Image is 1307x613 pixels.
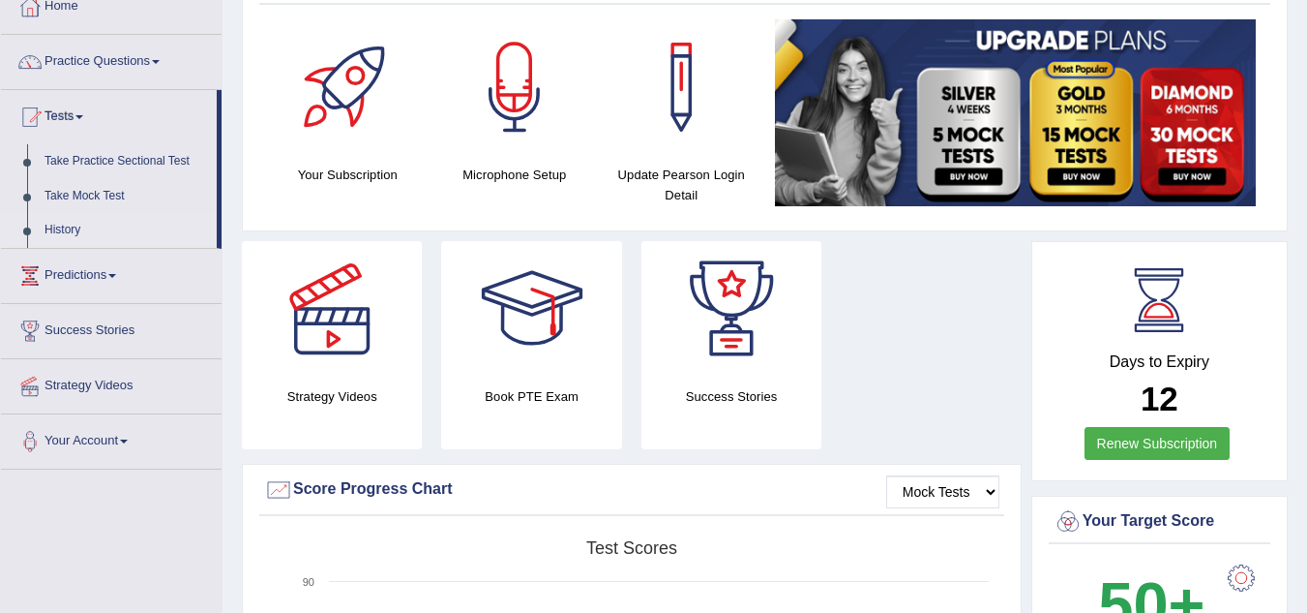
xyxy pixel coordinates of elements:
[36,213,217,248] a: History
[1141,380,1178,417] b: 12
[1,304,222,352] a: Success Stories
[274,165,422,185] h4: Your Subscription
[775,19,1257,206] img: small5.jpg
[36,144,217,179] a: Take Practice Sectional Test
[1,35,222,83] a: Practice Questions
[36,179,217,214] a: Take Mock Test
[608,165,756,205] h4: Update Pearson Login Detail
[1,359,222,408] a: Strategy Videos
[1054,353,1265,371] h4: Days to Expiry
[242,386,422,407] h4: Strategy Videos
[1,249,222,297] a: Predictions
[1,90,217,138] a: Tests
[303,576,314,588] text: 90
[641,386,821,407] h4: Success Stories
[1084,427,1231,460] a: Renew Subscription
[1054,507,1265,536] div: Your Target Score
[586,538,677,558] tspan: Test scores
[1,414,222,463] a: Your Account
[441,386,621,407] h4: Book PTE Exam
[264,475,999,505] div: Score Progress Chart
[441,165,589,185] h4: Microphone Setup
